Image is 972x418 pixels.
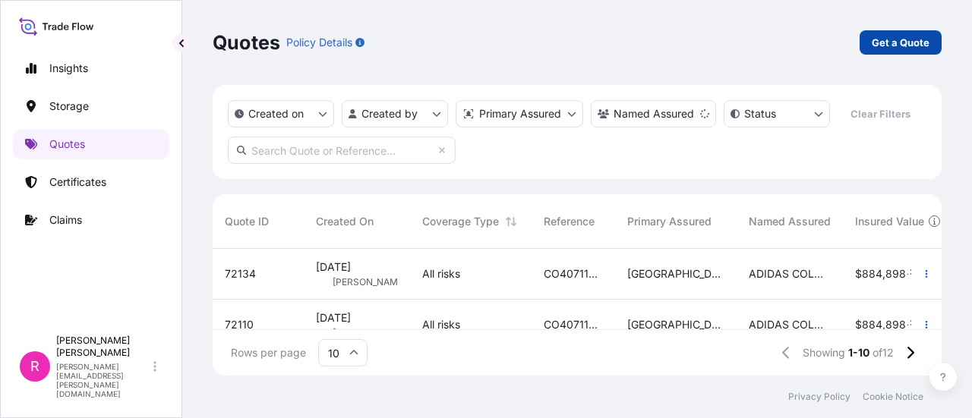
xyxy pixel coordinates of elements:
[749,317,831,332] span: ADIDAS COLOMBIA LTDA - 805.011.074-2- [GEOGRAPHIC_DATA]
[860,30,942,55] a: Get a Quote
[744,106,776,121] p: Status
[862,269,882,279] span: 884
[13,205,169,235] a: Claims
[502,212,520,231] button: Sort
[49,99,89,114] p: Storage
[885,269,906,279] span: 898
[885,319,906,330] span: 898
[317,275,326,290] span: AA
[225,317,254,332] span: 72110
[49,212,82,228] p: Claims
[788,391,850,403] a: Privacy Policy
[13,167,169,197] a: Certificates
[225,214,269,229] span: Quote ID
[749,214,831,229] span: Named Assured
[863,391,923,403] a: Cookie Notice
[248,106,304,121] p: Created on
[316,214,374,229] span: Created On
[342,100,448,127] button: createdBy Filter options
[882,319,885,330] span: ,
[627,266,724,281] span: [GEOGRAPHIC_DATA]
[479,106,561,121] p: Primary Assured
[13,91,169,121] a: Storage
[286,35,352,50] p: Policy Details
[907,270,909,275] span: .
[855,269,862,279] span: $
[855,319,862,330] span: $
[910,270,919,275] span: 30
[13,53,169,83] a: Insights
[850,106,910,121] p: Clear Filters
[882,269,885,279] span: ,
[544,317,603,332] span: CO4071153318
[13,129,169,159] a: Quotes
[422,266,460,281] span: All risks
[56,335,150,359] p: [PERSON_NAME] [PERSON_NAME]
[456,100,583,127] button: distributor Filter options
[627,317,724,332] span: [GEOGRAPHIC_DATA]
[855,214,924,229] span: Insured Value
[422,214,499,229] span: Coverage Type
[316,259,351,275] span: [DATE]
[873,345,894,360] span: of 12
[907,321,909,326] span: .
[228,100,334,127] button: createdOn Filter options
[749,266,831,281] span: ADIDAS COLOMBIA LTDA - 805.011.074-2- SURAMERICANA DE TRANSPORTES
[803,345,845,360] span: Showing
[872,35,929,50] p: Get a Quote
[56,362,150,398] p: [PERSON_NAME][EMAIL_ADDRESS][PERSON_NAME][DOMAIN_NAME]
[422,317,460,332] span: All risks
[228,137,456,164] input: Search Quote or Reference...
[49,61,88,76] p: Insights
[49,137,85,152] p: Quotes
[213,30,280,55] p: Quotes
[30,359,39,374] span: R
[724,100,830,127] button: certificateStatus Filter options
[333,327,406,339] span: [PERSON_NAME]
[544,266,603,281] span: CO4071153318
[316,310,351,325] span: [DATE]
[862,319,882,330] span: 884
[627,214,712,229] span: Primary Assured
[231,345,306,360] span: Rows per page
[910,321,919,326] span: 30
[49,174,106,190] p: Certificates
[333,276,406,288] span: [PERSON_NAME]
[544,214,595,229] span: Reference
[614,106,694,121] p: Named Assured
[591,100,716,127] button: cargoOwner Filter options
[225,266,256,281] span: 72134
[848,345,869,360] span: 1-10
[361,106,418,121] p: Created by
[838,102,923,126] button: Clear Filters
